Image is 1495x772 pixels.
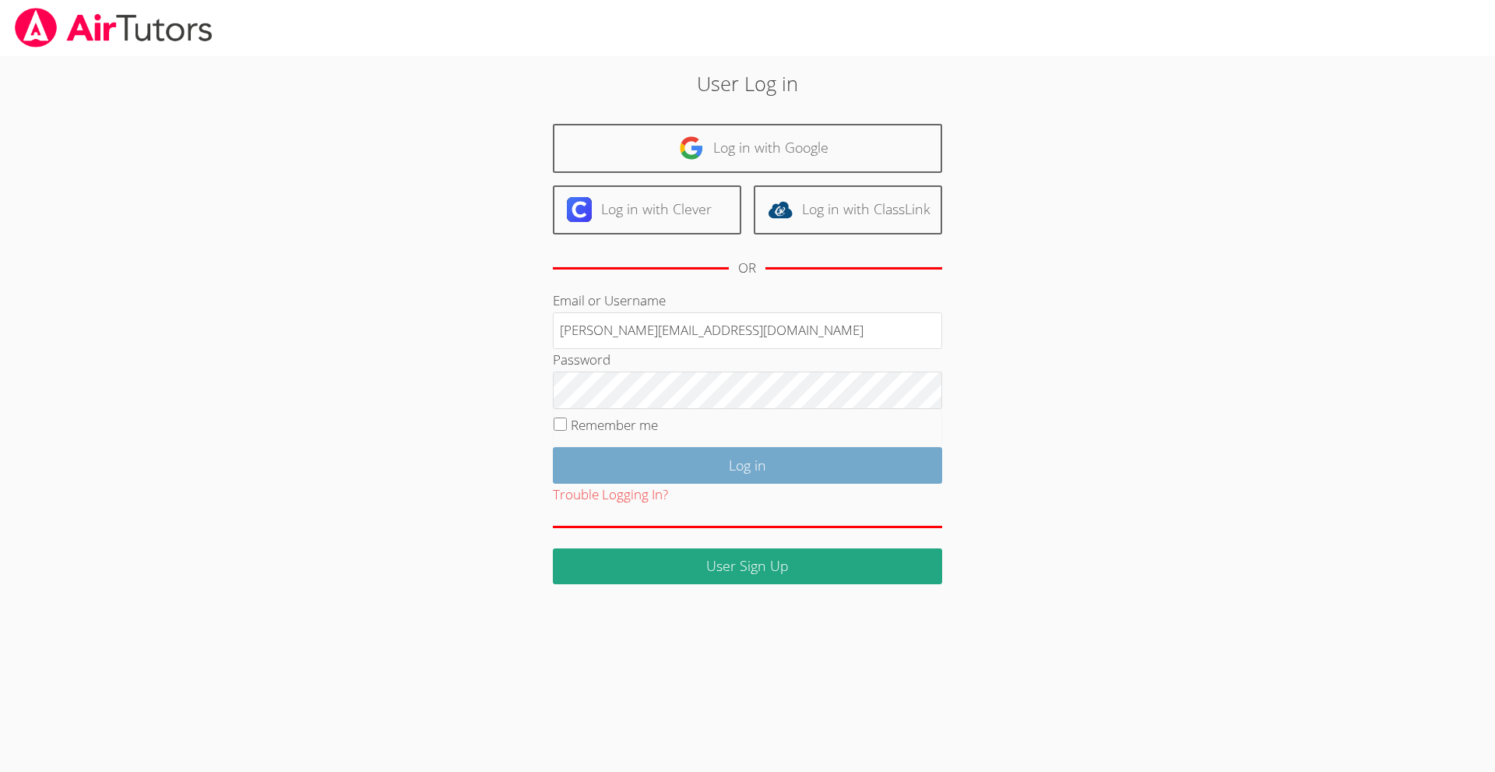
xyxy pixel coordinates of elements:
label: Email or Username [553,291,666,309]
label: Password [553,351,610,368]
img: clever-logo-6eab21bc6e7a338710f1a6ff85c0baf02591cd810cc4098c63d3a4b26e2feb20.svg [567,197,592,222]
button: Trouble Logging In? [553,484,668,506]
a: Log in with ClassLink [754,185,942,234]
img: classlink-logo-d6bb404cc1216ec64c9a2012d9dc4662098be43eaf13dc465df04b49fa7ab582.svg [768,197,793,222]
div: OR [738,257,756,280]
input: Log in [553,447,942,484]
a: User Sign Up [553,548,942,585]
img: airtutors_banner-c4298cdbf04f3fff15de1276eac7730deb9818008684d7c2e4769d2f7ddbe033.png [13,8,214,48]
img: google-logo-50288ca7cdecda66e5e0955fdab243c47b7ad437acaf1139b6f446037453330a.svg [679,136,704,160]
a: Log in with Clever [553,185,741,234]
a: Log in with Google [553,124,942,173]
label: Remember me [571,416,658,434]
h2: User Log in [344,69,1152,98]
